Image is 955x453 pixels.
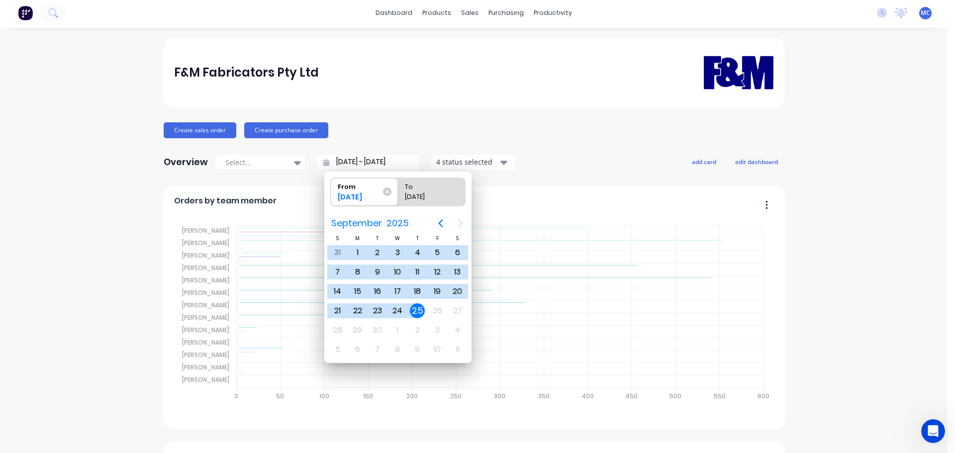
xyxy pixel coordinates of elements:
div: Tuesday, September 2, 2025 [370,245,385,260]
tspan: [PERSON_NAME] [182,264,229,272]
tspan: 400 [581,392,594,400]
tspan: 200 [406,392,418,400]
div: Thursday, October 9, 2025 [410,342,425,357]
div: F&M Fabricators Pty Ltd [174,63,319,83]
div: Monday, September 29, 2025 [350,323,365,338]
tspan: 300 [494,392,505,400]
div: products [417,5,456,20]
tspan: [PERSON_NAME] [182,313,229,322]
div: Friday, September 19, 2025 [430,284,445,299]
tspan: [PERSON_NAME] [182,226,229,235]
div: Wednesday, October 8, 2025 [390,342,405,357]
div: Sunday, October 5, 2025 [330,342,345,357]
div: Sunday, September 7, 2025 [330,265,345,279]
tspan: 150 [363,392,373,400]
tspan: 550 [714,392,726,400]
iframe: Intercom live chat [921,419,945,443]
button: Next page [451,213,471,233]
div: To [401,178,452,192]
div: From [334,178,384,192]
tspan: [PERSON_NAME] [182,276,229,284]
tspan: [PERSON_NAME] [182,351,229,359]
tspan: 450 [625,392,638,400]
tspan: [PERSON_NAME] [182,363,229,371]
tspan: 250 [450,392,462,400]
div: Sunday, September 28, 2025 [330,323,345,338]
div: Saturday, September 6, 2025 [450,245,465,260]
div: Thursday, September 18, 2025 [410,284,425,299]
div: Today, Thursday, September 25, 2025 [410,303,425,318]
div: Friday, September 12, 2025 [430,265,445,279]
tspan: 50 [276,392,284,400]
div: Saturday, September 27, 2025 [450,303,465,318]
tspan: [PERSON_NAME] [182,301,229,309]
div: productivity [529,5,577,20]
div: Saturday, October 11, 2025 [450,342,465,357]
div: Sunday, August 31, 2025 [330,245,345,260]
div: Friday, September 5, 2025 [430,245,445,260]
div: S [447,234,467,243]
tspan: [PERSON_NAME] [182,239,229,247]
div: T [368,234,387,243]
div: Friday, September 26, 2025 [430,303,445,318]
div: Friday, October 3, 2025 [430,323,445,338]
button: Create sales order [164,122,236,138]
span: Orders by team member [174,195,277,207]
span: 2025 [384,214,411,232]
div: Tuesday, September 16, 2025 [370,284,385,299]
button: September2025 [325,214,415,232]
tspan: 0 [234,392,238,400]
div: Thursday, October 2, 2025 [410,323,425,338]
span: September [329,214,384,232]
div: Tuesday, September 30, 2025 [370,323,385,338]
div: Monday, September 22, 2025 [350,303,365,318]
div: Tuesday, October 7, 2025 [370,342,385,357]
div: [DATE] [334,192,384,206]
tspan: 500 [669,392,681,400]
div: Monday, September 15, 2025 [350,284,365,299]
div: S [328,234,348,243]
div: Monday, September 8, 2025 [350,265,365,279]
div: Sunday, September 14, 2025 [330,284,345,299]
img: F&M Fabricators Pty Ltd [704,41,773,103]
img: Factory [18,5,33,20]
span: MC [921,8,930,17]
div: Wednesday, September 10, 2025 [390,265,405,279]
tspan: 600 [758,392,769,400]
tspan: [PERSON_NAME] [182,338,229,347]
a: dashboard [371,5,417,20]
div: Saturday, September 20, 2025 [450,284,465,299]
button: Previous page [431,213,451,233]
div: purchasing [483,5,529,20]
div: Thursday, September 4, 2025 [410,245,425,260]
div: F [427,234,447,243]
div: Sunday, September 21, 2025 [330,303,345,318]
div: Wednesday, September 17, 2025 [390,284,405,299]
div: W [387,234,407,243]
div: Saturday, September 13, 2025 [450,265,465,279]
button: Create purchase order [244,122,328,138]
div: sales [456,5,483,20]
tspan: [PERSON_NAME] [182,288,229,297]
tspan: [PERSON_NAME] [182,326,229,334]
button: edit dashboard [729,155,784,168]
div: Wednesday, October 1, 2025 [390,323,405,338]
div: M [348,234,368,243]
tspan: 350 [538,392,550,400]
div: Thursday, September 11, 2025 [410,265,425,279]
div: [DATE] [401,192,452,206]
button: 4 status selected [431,155,515,170]
div: Friday, October 10, 2025 [430,342,445,357]
div: Tuesday, September 9, 2025 [370,265,385,279]
div: 4 status selected [436,157,499,167]
tspan: 100 [319,392,329,400]
div: Overview [164,152,208,172]
div: Monday, October 6, 2025 [350,342,365,357]
div: Saturday, October 4, 2025 [450,323,465,338]
div: Monday, September 1, 2025 [350,245,365,260]
tspan: [PERSON_NAME] [182,251,229,260]
div: Wednesday, September 24, 2025 [390,303,405,318]
div: Wednesday, September 3, 2025 [390,245,405,260]
div: Tuesday, September 23, 2025 [370,303,385,318]
div: T [407,234,427,243]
